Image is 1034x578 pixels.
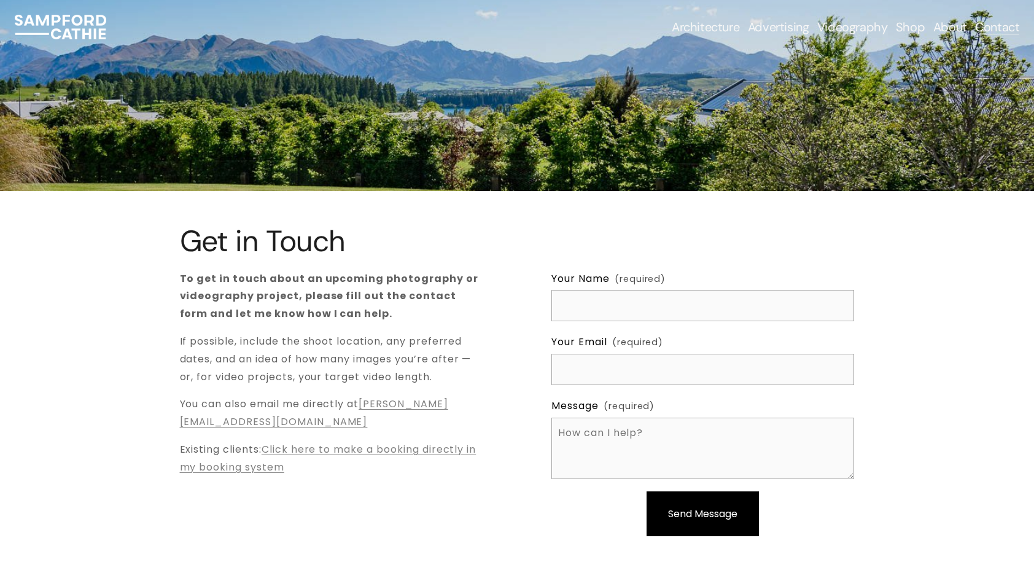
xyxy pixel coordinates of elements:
a: About [933,18,967,36]
span: Advertising [748,20,809,34]
span: Your Name [551,270,610,288]
a: folder dropdown [748,18,809,36]
span: Message [551,397,599,415]
img: Sampford Cathie Photo + Video [15,15,106,39]
a: Contact [975,18,1019,36]
span: Send Message [668,507,737,521]
span: (required) [604,399,655,415]
p: You can also email me directly at [180,396,483,431]
a: Shop [896,18,925,36]
h1: Get in Touch [180,225,359,257]
strong: To get in touch about an upcoming photography or videography project, please fill out the contact... [180,271,481,321]
span: Your Email [551,334,607,351]
p: Existing clients: [180,441,483,477]
button: Send MessageSend Message [647,491,759,536]
span: Architecture [672,20,739,34]
p: If possible, include the shoot location, any preferred dates, and an idea of how many images you’... [180,333,483,386]
span: (required) [615,271,666,287]
a: Click here to make a booking directly in my booking system [180,442,476,474]
a: folder dropdown [672,18,739,36]
a: Videography [817,18,888,36]
span: (required) [612,335,663,351]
